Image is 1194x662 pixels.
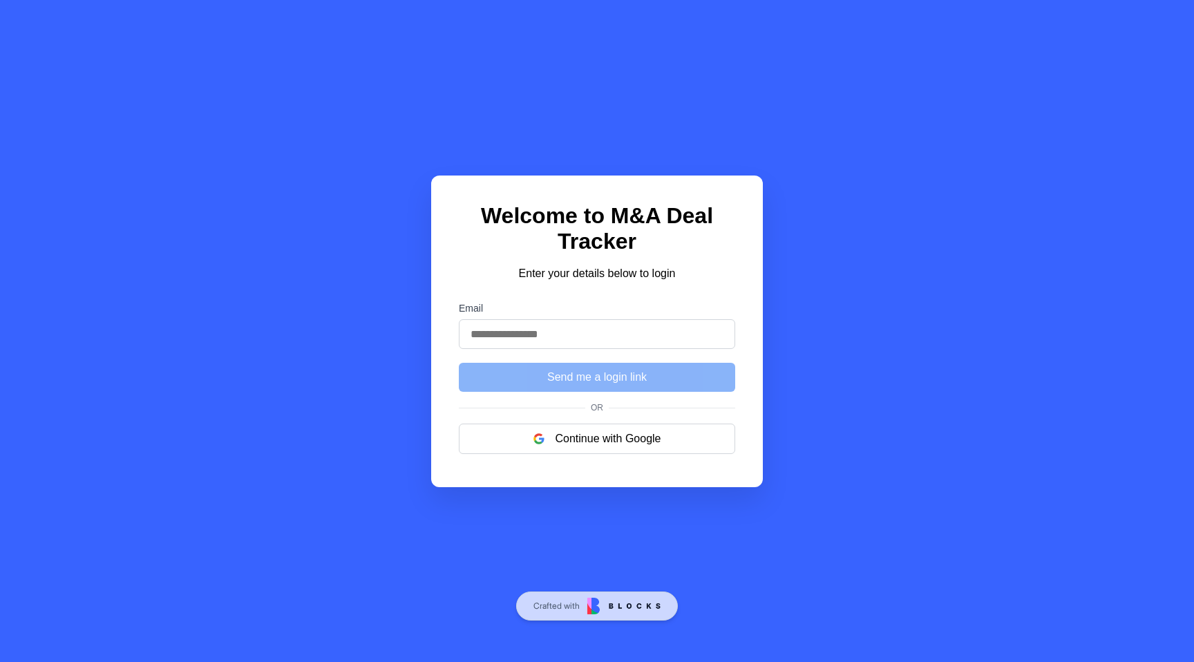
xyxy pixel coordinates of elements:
button: Continue with Google [459,424,735,454]
img: Blocks [587,598,661,614]
h1: Welcome to M&A Deal Tracker [459,203,735,254]
a: Crafted with [516,592,678,621]
button: Send me a login link [459,363,735,392]
span: Or [585,403,609,413]
span: Crafted with [533,600,580,612]
p: Enter your details below to login [459,265,735,282]
img: google logo [533,433,544,444]
label: Email [459,303,735,314]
